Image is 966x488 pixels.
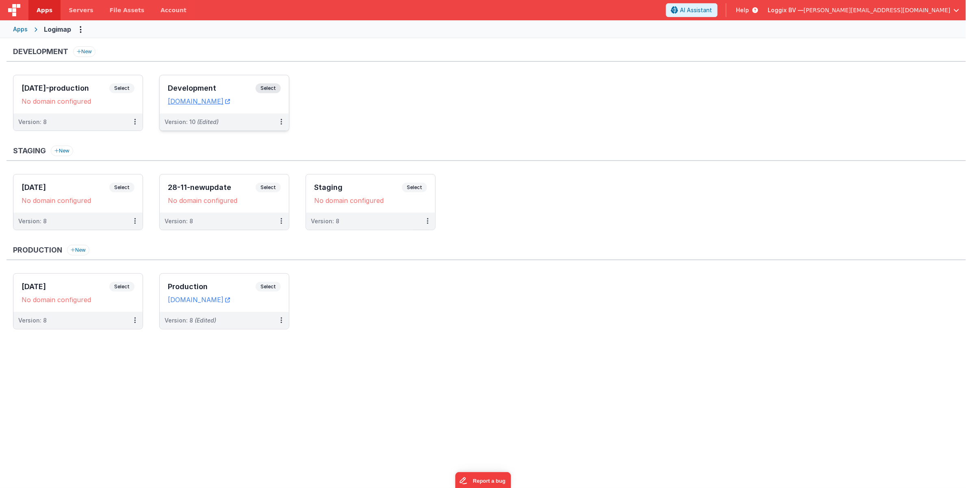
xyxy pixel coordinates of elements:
[110,6,145,14] span: File Assets
[168,183,256,192] h3: 28-11-newupdate
[22,283,109,291] h3: [DATE]
[666,3,718,17] button: AI Assistant
[165,118,219,126] div: Version: 10
[37,6,52,14] span: Apps
[74,23,87,36] button: Options
[314,183,402,192] h3: Staging
[109,183,135,192] span: Select
[168,196,281,205] div: No domain configured
[13,25,28,33] div: Apps
[402,183,427,192] span: Select
[168,296,230,304] a: [DOMAIN_NAME]
[109,282,135,292] span: Select
[736,6,749,14] span: Help
[18,316,47,325] div: Version: 8
[256,83,281,93] span: Select
[22,84,109,92] h3: [DATE]-production
[168,97,230,105] a: [DOMAIN_NAME]
[256,183,281,192] span: Select
[314,196,427,205] div: No domain configured
[768,6,804,14] span: Loggix BV —
[168,283,256,291] h3: Production
[67,245,89,255] button: New
[680,6,712,14] span: AI Assistant
[51,146,73,156] button: New
[195,317,216,324] span: (Edited)
[44,24,71,34] div: Logimap
[13,147,46,155] h3: Staging
[22,183,109,192] h3: [DATE]
[165,217,193,225] div: Version: 8
[22,97,135,105] div: No domain configured
[18,118,47,126] div: Version: 8
[256,282,281,292] span: Select
[18,217,47,225] div: Version: 8
[197,118,219,125] span: (Edited)
[69,6,93,14] span: Servers
[168,84,256,92] h3: Development
[13,48,68,56] h3: Development
[73,46,96,57] button: New
[22,296,135,304] div: No domain configured
[22,196,135,205] div: No domain configured
[804,6,951,14] span: [PERSON_NAME][EMAIL_ADDRESS][DOMAIN_NAME]
[109,83,135,93] span: Select
[768,6,959,14] button: Loggix BV — [PERSON_NAME][EMAIL_ADDRESS][DOMAIN_NAME]
[311,217,339,225] div: Version: 8
[13,246,62,254] h3: Production
[165,316,216,325] div: Version: 8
